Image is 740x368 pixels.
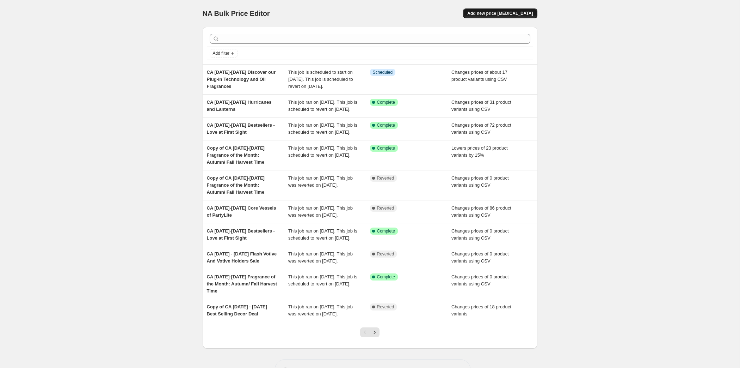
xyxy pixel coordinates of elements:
[288,70,353,89] span: This job is scheduled to start on [DATE]. This job is scheduled to revert on [DATE].
[288,122,357,135] span: This job ran on [DATE]. This job is scheduled to revert on [DATE].
[451,304,511,316] span: Changes prices of 18 product variants
[207,274,277,294] span: CA [DATE]-[DATE] Fragrance of the Month: Autumn/ Fall Harvest Time
[207,70,276,89] span: CA [DATE]-[DATE] Discover our Plug-in Technology and Oil Fragrances
[207,205,276,218] span: CA [DATE]-[DATE] Core Vessels of PartyLite
[377,175,394,181] span: Reverted
[377,251,394,257] span: Reverted
[207,304,267,316] span: Copy of CA [DATE] - [DATE] Best Selling Decor Deal
[288,274,357,286] span: This job ran on [DATE]. This job is scheduled to revert on [DATE].
[207,228,275,241] span: CA [DATE]-[DATE] Bestsellers - Love at First Sight
[207,251,277,264] span: CA [DATE] - [DATE] Flash Votive And Votive Holders Sale
[288,99,357,112] span: This job ran on [DATE]. This job is scheduled to revert on [DATE].
[451,122,511,135] span: Changes prices of 72 product variants using CSV
[377,99,395,105] span: Complete
[377,274,395,280] span: Complete
[288,205,353,218] span: This job ran on [DATE]. This job was reverted on [DATE].
[207,175,265,195] span: Copy of CA [DATE]-[DATE] Fragrance of the Month: Autumn/ Fall Harvest Time
[451,175,509,188] span: Changes prices of 0 product variants using CSV
[288,251,353,264] span: This job ran on [DATE]. This job was reverted on [DATE].
[288,145,357,158] span: This job ran on [DATE]. This job is scheduled to revert on [DATE].
[451,145,508,158] span: Lowers prices of 23 product variants by 15%
[377,205,394,211] span: Reverted
[451,228,509,241] span: Changes prices of 0 product variants using CSV
[288,175,353,188] span: This job ran on [DATE]. This job was reverted on [DATE].
[451,99,511,112] span: Changes prices of 31 product variants using CSV
[451,274,509,286] span: Changes prices of 0 product variants using CSV
[213,50,229,56] span: Add filter
[288,228,357,241] span: This job ran on [DATE]. This job is scheduled to revert on [DATE].
[377,304,394,310] span: Reverted
[463,8,537,18] button: Add new price [MEDICAL_DATA]
[210,49,238,58] button: Add filter
[467,11,533,16] span: Add new price [MEDICAL_DATA]
[207,99,272,112] span: CA [DATE]-[DATE] Hurricanes and Lanterns
[451,251,509,264] span: Changes prices of 0 product variants using CSV
[370,327,380,337] button: Next
[377,228,395,234] span: Complete
[360,327,380,337] nav: Pagination
[203,10,270,17] span: NA Bulk Price Editor
[288,304,353,316] span: This job ran on [DATE]. This job was reverted on [DATE].
[377,122,395,128] span: Complete
[451,205,511,218] span: Changes prices of 86 product variants using CSV
[377,145,395,151] span: Complete
[373,70,393,75] span: Scheduled
[207,122,275,135] span: CA [DATE]-[DATE] Bestsellers - Love at First Sight
[451,70,507,82] span: Changes prices of about 17 product variants using CSV
[207,145,265,165] span: Copy of CA [DATE]-[DATE] Fragrance of the Month: Autumn/ Fall Harvest Time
